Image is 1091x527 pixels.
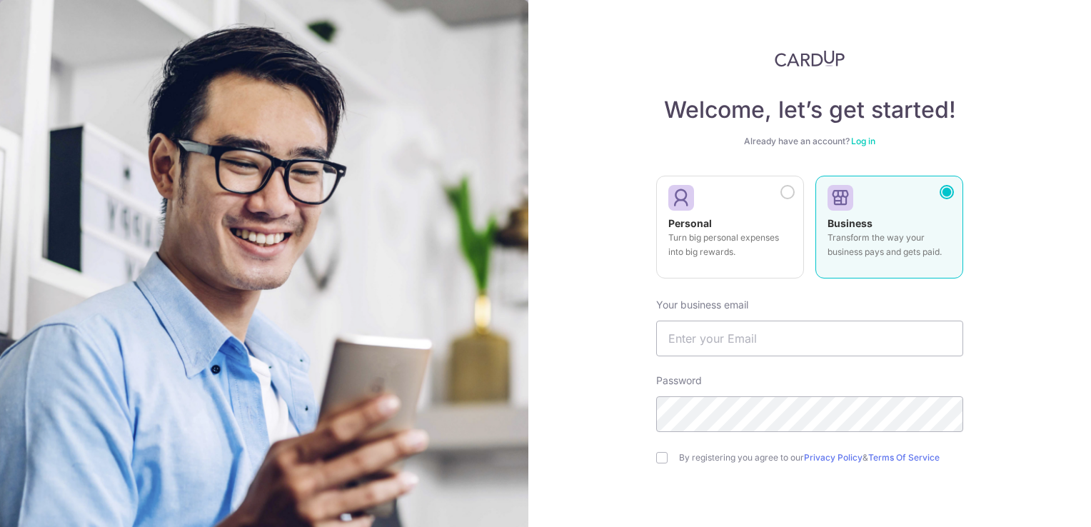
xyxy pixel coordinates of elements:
[851,136,875,146] a: Log in
[828,231,951,259] p: Transform the way your business pays and gets paid.
[868,452,940,463] a: Terms Of Service
[815,176,963,287] a: Business Transform the way your business pays and gets paid.
[828,217,873,229] strong: Business
[656,96,963,124] h4: Welcome, let’s get started!
[775,50,845,67] img: CardUp Logo
[668,231,792,259] p: Turn big personal expenses into big rewards.
[656,176,804,287] a: Personal Turn big personal expenses into big rewards.
[656,321,963,356] input: Enter your Email
[679,452,963,463] label: By registering you agree to our &
[656,298,748,312] label: Your business email
[656,373,702,388] label: Password
[804,452,863,463] a: Privacy Policy
[668,217,712,229] strong: Personal
[656,136,963,147] div: Already have an account?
